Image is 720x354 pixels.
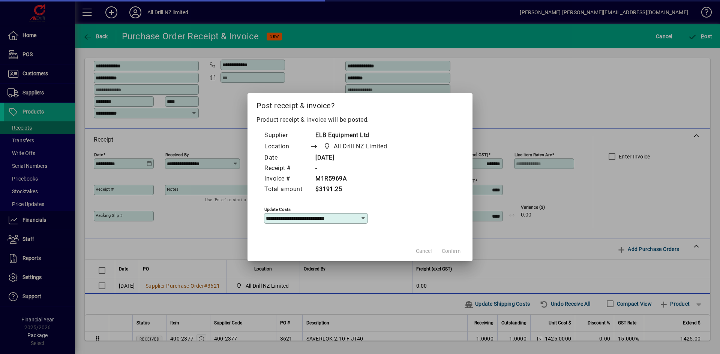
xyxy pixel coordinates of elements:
[310,130,401,141] td: ELB Equipment Ltd
[264,206,291,212] mat-label: Update costs
[310,184,401,195] td: $3191.25
[264,141,310,153] td: Location
[256,115,463,124] p: Product receipt & invoice will be posted.
[310,153,401,163] td: [DATE]
[310,163,401,174] td: -
[310,174,401,184] td: M1R5969A
[264,174,310,184] td: Invoice #
[264,153,310,163] td: Date
[321,141,390,152] span: All Drill NZ Limited
[264,184,310,195] td: Total amount
[334,142,387,151] span: All Drill NZ Limited
[264,163,310,174] td: Receipt #
[264,130,310,141] td: Supplier
[247,93,472,115] h2: Post receipt & invoice?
